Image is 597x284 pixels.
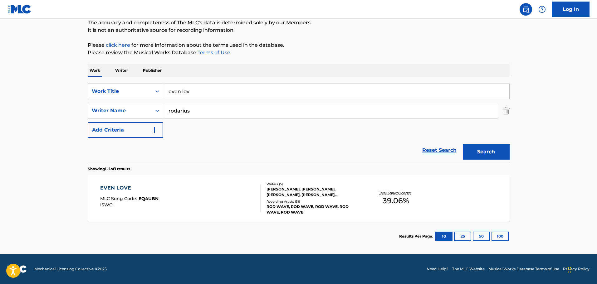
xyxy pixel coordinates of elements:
p: Total Known Shares: [379,190,413,195]
a: click here [106,42,130,48]
button: Search [463,144,510,160]
img: 9d2ae6d4665cec9f34b9.svg [151,126,158,134]
a: The MLC Website [452,266,485,272]
button: 25 [454,232,471,241]
p: Please review the Musical Works Database [88,49,510,56]
div: ROD WAVE, ROD WAVE, ROD WAVE, ROD WAVE, ROD WAVE [267,204,361,215]
img: help [538,6,546,13]
button: 100 [492,232,509,241]
span: Mechanical Licensing Collective © 2025 [34,266,107,272]
p: Work [88,64,102,77]
a: Privacy Policy [563,266,590,272]
div: Drag [568,260,571,279]
div: Writers ( 5 ) [267,182,361,186]
span: MLC Song Code : [100,196,139,201]
p: It is not an authoritative source for recording information. [88,26,510,34]
p: Showing 1 - 1 of 1 results [88,166,130,172]
img: logo [7,265,27,273]
a: Musical Works Database Terms of Use [488,266,559,272]
span: 39.06 % [383,195,409,206]
span: ISWC : [100,202,115,208]
button: 10 [435,232,453,241]
button: 50 [473,232,490,241]
p: The accuracy and completeness of The MLC's data is determined solely by our Members. [88,19,510,26]
img: search [522,6,530,13]
form: Search Form [88,84,510,163]
iframe: Chat Widget [566,254,597,284]
img: Delete Criterion [503,103,510,118]
a: EVEN LOVEMLC Song Code:EQ4UBNISWC:Writers (5)[PERSON_NAME], [PERSON_NAME], [PERSON_NAME], [PERSON... [88,175,510,222]
img: MLC Logo [7,5,32,14]
a: Terms of Use [196,50,230,55]
a: Public Search [520,3,532,16]
div: EVEN LOVE [100,184,159,192]
div: Help [536,3,548,16]
div: Work Title [92,88,148,95]
a: Log In [552,2,590,17]
p: Results Per Page: [399,233,435,239]
div: [PERSON_NAME], [PERSON_NAME], [PERSON_NAME], [PERSON_NAME], [PERSON_NAME] [267,186,361,198]
a: Reset Search [419,143,460,157]
div: Writer Name [92,107,148,114]
p: Publisher [141,64,164,77]
button: Add Criteria [88,122,163,138]
span: EQ4UBN [139,196,159,201]
p: Writer [113,64,130,77]
p: Please for more information about the terms used in the database. [88,41,510,49]
a: Need Help? [427,266,448,272]
div: Recording Artists ( 31 ) [267,199,361,204]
